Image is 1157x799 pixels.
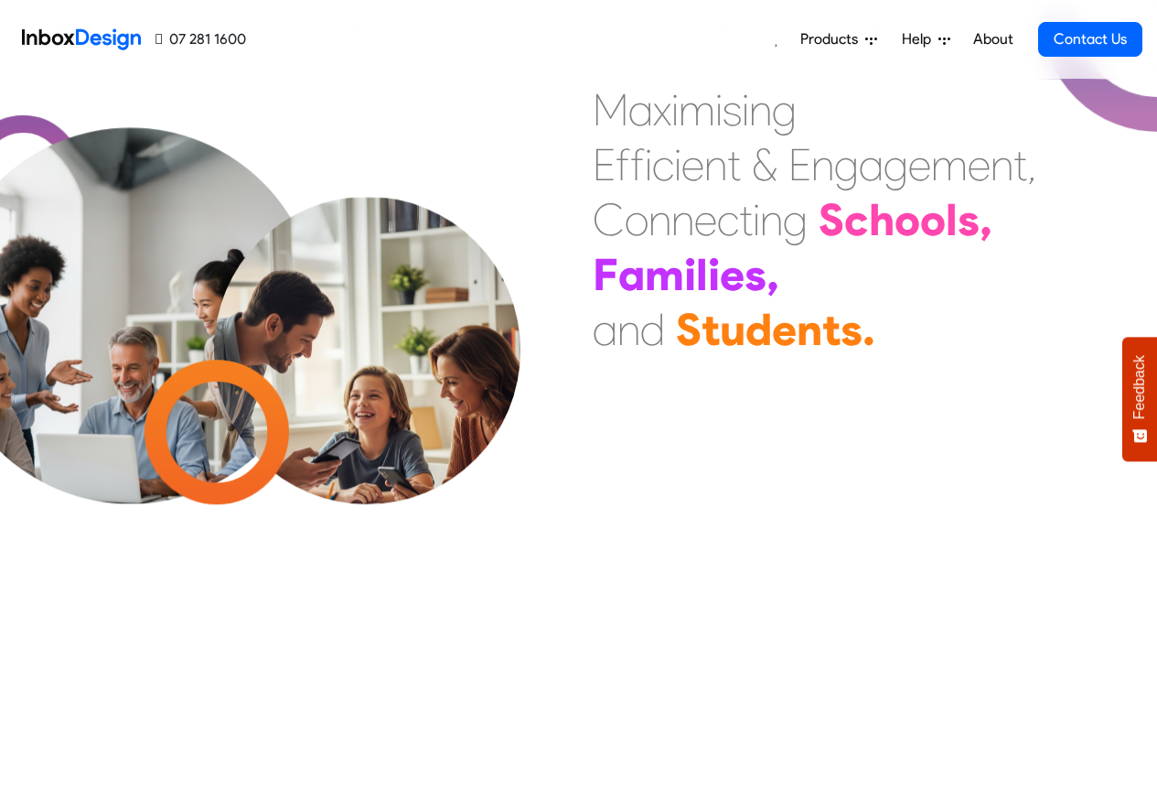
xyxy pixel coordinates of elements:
div: t [727,137,741,192]
div: i [645,137,652,192]
div: n [704,137,727,192]
div: , [980,192,992,247]
span: Feedback [1131,355,1148,419]
div: C [593,192,625,247]
div: . [862,302,875,357]
a: About [968,21,1018,58]
div: d [640,302,665,357]
div: x [653,82,671,137]
div: i [671,82,679,137]
div: u [720,302,745,357]
div: m [645,247,684,302]
div: i [684,247,696,302]
div: s [841,302,862,357]
div: Maximising Efficient & Engagement, Connecting Schools, Families, and Students. [593,82,1036,357]
div: i [753,192,760,247]
div: h [869,192,895,247]
div: l [696,247,708,302]
div: e [681,137,704,192]
div: e [694,192,717,247]
div: n [671,192,694,247]
span: Products [800,28,865,50]
div: g [783,192,808,247]
span: Help [902,28,938,50]
a: 07 281 1600 [155,28,246,50]
div: g [834,137,859,192]
div: S [676,302,702,357]
a: Help [895,21,958,58]
div: & [752,137,777,192]
div: c [844,192,869,247]
div: e [908,137,931,192]
div: s [958,192,980,247]
img: parents_with_child.png [176,197,559,580]
div: g [772,82,797,137]
div: , [766,247,779,302]
div: a [628,82,653,137]
div: t [1013,137,1027,192]
div: n [760,192,783,247]
div: t [822,302,841,357]
div: i [742,82,749,137]
div: t [702,302,720,357]
div: i [715,82,723,137]
div: n [991,137,1013,192]
div: , [1027,137,1036,192]
div: a [593,302,617,357]
div: g [884,137,908,192]
div: o [895,192,920,247]
div: e [968,137,991,192]
div: i [674,137,681,192]
div: o [920,192,946,247]
div: o [625,192,648,247]
div: n [617,302,640,357]
div: n [811,137,834,192]
a: Contact Us [1038,22,1142,57]
div: a [618,247,645,302]
div: i [708,247,720,302]
div: d [745,302,772,357]
div: l [946,192,958,247]
div: f [630,137,645,192]
div: s [723,82,742,137]
button: Feedback - Show survey [1122,337,1157,461]
div: n [749,82,772,137]
div: c [652,137,674,192]
div: n [648,192,671,247]
div: t [739,192,753,247]
div: f [616,137,630,192]
div: e [772,302,797,357]
div: E [788,137,811,192]
div: E [593,137,616,192]
div: a [859,137,884,192]
div: m [931,137,968,192]
div: S [819,192,844,247]
div: m [679,82,715,137]
div: M [593,82,628,137]
div: F [593,247,618,302]
div: n [797,302,822,357]
div: e [720,247,745,302]
a: Products [793,21,884,58]
div: s [745,247,766,302]
div: c [717,192,739,247]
